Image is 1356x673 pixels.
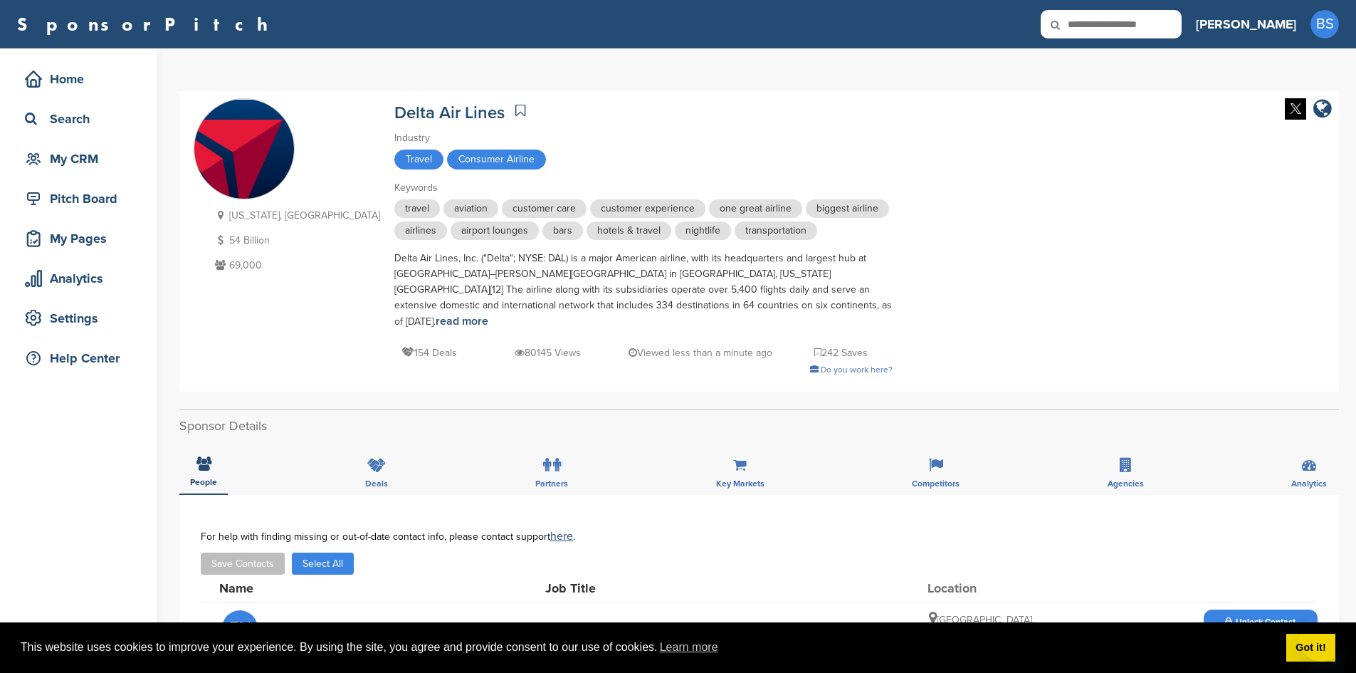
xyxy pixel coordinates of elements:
p: 54 Billion [211,231,380,249]
iframe: Button to launch messaging window [1299,616,1345,662]
span: Partners [535,479,568,488]
h3: [PERSON_NAME] [1196,14,1296,34]
a: Do you work here? [810,365,893,375]
div: Industry [394,130,893,146]
a: Home [14,63,142,95]
p: [US_STATE], [GEOGRAPHIC_DATA] [211,207,380,224]
a: [PERSON_NAME] [1196,9,1296,40]
span: nightlife [675,221,731,240]
a: learn more about cookies [658,637,720,658]
a: My CRM [14,142,142,175]
div: Analytics [21,266,142,291]
span: Do you work here? [821,365,893,375]
span: one great airline [709,199,802,218]
img: Sponsorpitch & Delta Air Lines [194,100,294,199]
a: SponsorPitch [17,15,277,33]
img: Twitter white [1285,98,1306,120]
a: company link [1313,98,1332,122]
span: Consumer Airline [447,150,546,169]
div: My CRM [21,146,142,172]
a: Analytics [14,262,142,295]
div: Job Title [545,582,759,595]
span: Key Markets [716,479,764,488]
div: For help with finding missing or out-of-date contact info, please contact support . [201,531,1318,542]
div: Settings [21,306,142,331]
span: Competitors [912,479,960,488]
span: Unlock Contact [1225,617,1295,627]
a: read more [436,314,488,328]
span: airlines [394,221,447,240]
p: 242 Saves [814,344,868,362]
span: [GEOGRAPHIC_DATA], [US_STATE], [GEOGRAPHIC_DATA] [929,614,1034,646]
div: Name [219,582,376,595]
span: This website uses cookies to improve your experience. By using the site, you agree and provide co... [21,637,1275,658]
span: biggest airline [806,199,889,218]
span: EN [222,610,258,646]
h2: Sponsor Details [179,417,1339,436]
div: Keywords [394,180,893,196]
div: Pitch Board [21,186,142,212]
div: Help Center [21,345,142,371]
div: Location [927,582,1034,595]
p: 80145 Views [515,344,581,362]
div: My Pages [21,226,142,251]
a: My Pages [14,222,142,255]
span: customer experience [590,199,705,218]
span: Agencies [1108,479,1144,488]
span: customer care [502,199,587,218]
div: Home [21,66,142,92]
a: Delta Air Lines [394,103,505,123]
p: 154 Deals [401,344,457,362]
a: Pitch Board [14,182,142,215]
a: Settings [14,302,142,335]
span: Travel [394,150,443,169]
span: travel [394,199,440,218]
p: 69,000 [211,256,380,274]
a: Search [14,103,142,135]
span: aviation [443,199,498,218]
div: Search [21,106,142,132]
span: hotels & travel [587,221,671,240]
span: Analytics [1291,479,1327,488]
button: Save Contacts [201,553,285,575]
span: BS [1310,10,1339,38]
button: Unlock Contact [1208,607,1313,649]
a: Help Center [14,342,142,375]
div: Delta Air Lines, Inc. ("Delta"; NYSE: DAL) is a major American airline, with its headquarters and... [394,251,893,330]
span: Deals [365,479,388,488]
p: Viewed less than a minute ago [629,344,772,362]
span: People [190,478,217,486]
span: bars [542,221,583,240]
a: here [550,529,573,543]
button: Select All [292,553,354,575]
a: dismiss cookie message [1286,634,1335,662]
span: airport lounges [451,221,539,240]
span: transportation [735,221,817,240]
